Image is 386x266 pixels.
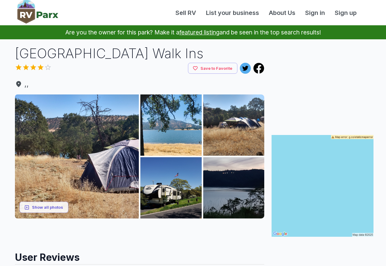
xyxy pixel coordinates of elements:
a: List your business [201,8,264,17]
a: Sign up [330,8,362,17]
a: featured listing [179,29,219,36]
span: , , [15,79,265,90]
img: Map for Ironhorse Campground Walk Ins [272,135,373,237]
img: AAcXr8peCDVv9exBuNi6PJggz1rgZaplkOP2cKepJjgMY8aCrf2gDNVj2pF_29jSd5DBkwED2ZELkmY_O0muAM7NBzTZKhVHW... [203,157,265,218]
h1: [GEOGRAPHIC_DATA] Walk Ins [15,44,265,63]
a: Sign in [300,8,330,17]
p: Are you the owner for this park? Make it a and be seen in the top search results! [7,25,379,39]
iframe: Advertisement [272,44,373,120]
a: About Us [264,8,300,17]
iframe: Advertisement [15,218,265,246]
a: ,, [15,79,265,90]
img: AAcXr8rIGr0eRic1fP032O_MbPNk-2a02MCUdpSMRiLN-e55NNm8qE8nnFthjBPcEaEfkcZEm17n0u4xI879rPUCWIDFudOeL... [140,157,202,218]
a: Sell RV [171,8,201,17]
h2: User Reviews [15,246,265,264]
button: Save to Favorite [188,63,237,74]
img: AAcXr8rlum_Z7Mdlz-NQXTjPwOyrlYplMIDBbVbzCXO7-6dnZDqb-QRdhiSsrcmZSGiRzRnv5XqW-ldxWeO6i8QVwZstWrHF4... [203,94,265,156]
button: Show all photos [20,202,68,213]
img: AAcXr8rF5__Ij0aEh6ZT2Pu7XhWWi4xcGe4DsFqF5_yzhN05qNGY-s8LjBPbLg27h_jAMBWK4_xSYwO5gaBj8bxsPue4HfcY1... [140,94,202,156]
img: AAcXr8rbtel-g4uwaun5PRS51SGy2me7VXxtI1gcoUJsaMgdZ6UM3EtDfMMrVE5ixV0McdVy6bGhl38rnBjI1gUKtXpF6yokj... [15,94,139,218]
